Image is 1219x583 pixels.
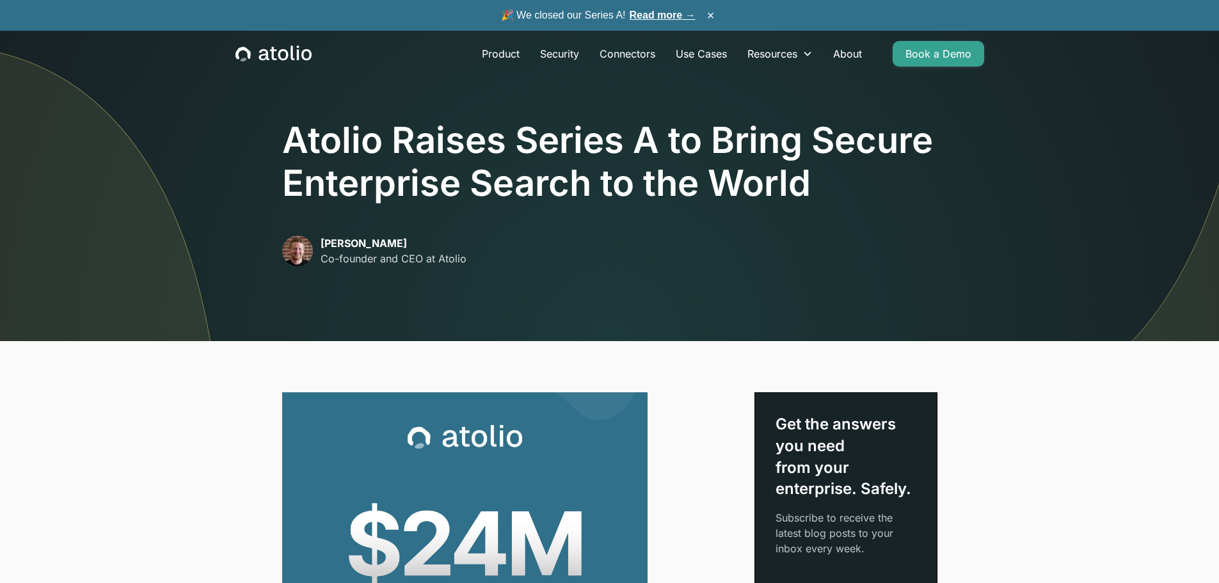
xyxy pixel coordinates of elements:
div: Resources [747,46,797,61]
p: Subscribe to receive the latest blog posts to your inbox every week. [776,510,916,556]
div: Resources [737,41,823,67]
a: home [235,45,312,62]
a: Read more → [630,10,696,20]
a: Book a Demo [893,41,984,67]
div: Get the answers you need from your enterprise. Safely. [776,413,916,499]
a: Security [530,41,589,67]
p: [PERSON_NAME] [321,236,466,251]
a: About [823,41,872,67]
a: Connectors [589,41,665,67]
span: 🎉 We closed our Series A! [501,8,696,23]
h1: Atolio Raises Series A to Bring Secure Enterprise Search to the World [282,119,937,205]
a: Use Cases [665,41,737,67]
p: Co-founder and CEO at Atolio [321,251,466,266]
button: × [703,8,719,22]
a: Product [472,41,530,67]
iframe: Chat Widget [1155,522,1219,583]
